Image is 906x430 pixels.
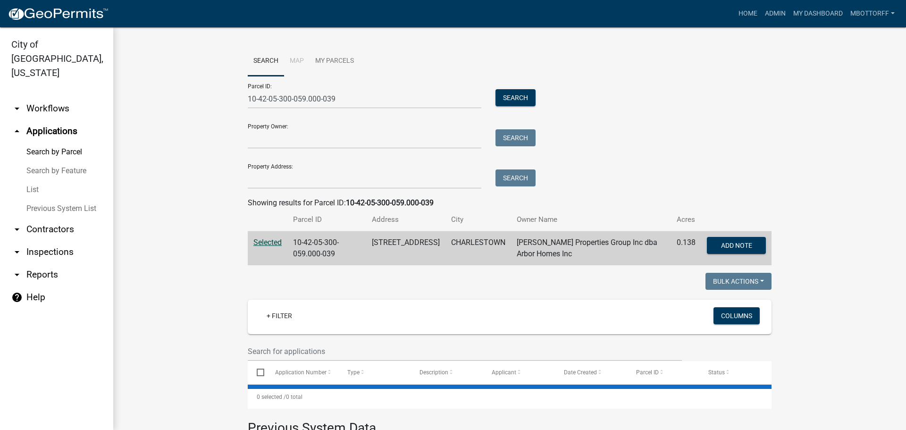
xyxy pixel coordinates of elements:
[627,361,699,384] datatable-header-cell: Parcel ID
[338,361,410,384] datatable-header-cell: Type
[495,129,536,146] button: Search
[275,369,327,376] span: Application Number
[248,197,772,209] div: Showing results for Parcel ID:
[248,342,682,361] input: Search for applications
[495,89,536,106] button: Search
[366,209,445,231] th: Address
[445,209,511,231] th: City
[721,242,752,249] span: Add Note
[11,126,23,137] i: arrow_drop_up
[366,231,445,266] td: [STREET_ADDRESS]
[511,231,671,266] td: [PERSON_NAME] Properties Group Inc dba Arbor Homes Inc
[564,369,597,376] span: Date Created
[707,237,766,254] button: Add Note
[555,361,627,384] datatable-header-cell: Date Created
[11,292,23,303] i: help
[761,5,789,23] a: Admin
[495,169,536,186] button: Search
[11,103,23,114] i: arrow_drop_down
[671,209,701,231] th: Acres
[287,231,366,266] td: 10-42-05-300-059.000-039
[705,273,772,290] button: Bulk Actions
[511,209,671,231] th: Owner Name
[708,369,725,376] span: Status
[11,224,23,235] i: arrow_drop_down
[735,5,761,23] a: Home
[259,307,300,324] a: + Filter
[248,361,266,384] datatable-header-cell: Select
[847,5,898,23] a: Mbottorff
[636,369,659,376] span: Parcel ID
[287,209,366,231] th: Parcel ID
[266,361,338,384] datatable-header-cell: Application Number
[11,246,23,258] i: arrow_drop_down
[253,238,282,247] a: Selected
[347,369,360,376] span: Type
[310,46,360,76] a: My Parcels
[419,369,448,376] span: Description
[713,307,760,324] button: Columns
[483,361,555,384] datatable-header-cell: Applicant
[248,46,284,76] a: Search
[248,385,772,409] div: 0 total
[699,361,772,384] datatable-header-cell: Status
[671,231,701,266] td: 0.138
[346,198,434,207] strong: 10-42-05-300-059.000-039
[492,369,516,376] span: Applicant
[411,361,483,384] datatable-header-cell: Description
[445,231,511,266] td: CHARLESTOWN
[257,394,286,400] span: 0 selected /
[789,5,847,23] a: My Dashboard
[11,269,23,280] i: arrow_drop_down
